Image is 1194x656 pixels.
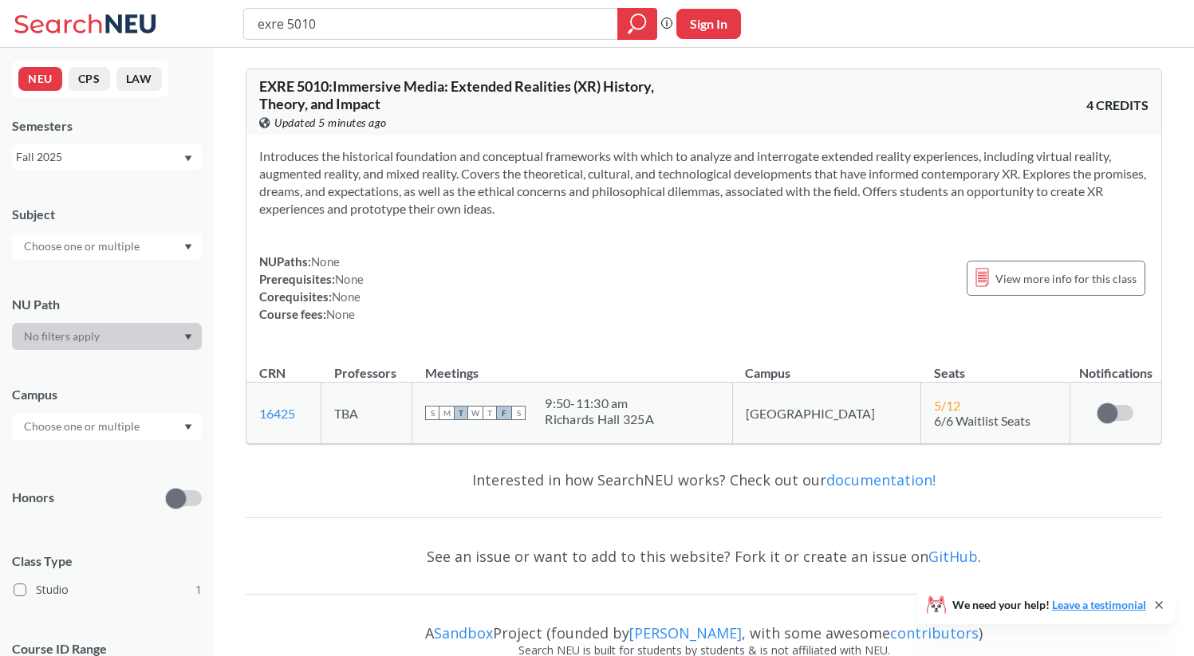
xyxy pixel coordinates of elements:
th: Campus [732,348,920,383]
td: TBA [321,383,412,444]
span: 1 [195,581,202,599]
span: F [497,406,511,420]
div: NUPaths: Prerequisites: Corequisites: Course fees: [259,253,364,323]
div: Richards Hall 325A [545,411,654,427]
a: Leave a testimonial [1052,598,1146,611]
span: S [511,406,526,420]
button: LAW [116,67,162,91]
a: Sandbox [434,623,493,642]
a: GitHub [928,547,978,566]
span: S [425,406,439,420]
span: None [332,289,361,304]
th: Meetings [412,348,732,383]
span: EXRE 5010 : Immersive Media: Extended Realities (XR) History, Theory, and Impact [259,77,654,112]
div: Fall 2025 [16,148,183,166]
svg: Dropdown arrow [184,155,192,162]
input: Choose one or multiple [16,417,150,436]
span: 6/6 Waitlist Seats [934,413,1030,428]
a: documentation! [826,470,936,489]
span: 5 / 12 [934,398,960,413]
div: Fall 2025Dropdown arrow [12,144,202,170]
div: Campus [12,386,202,403]
span: Updated 5 minutes ago [274,114,387,132]
div: Semesters [12,117,202,135]
section: Introduces the historical foundation and conceptual frameworks with which to analyze and interrog... [259,147,1149,218]
div: See an issue or want to add to this website? Fork it or create an issue on . [246,533,1162,579]
span: W [468,406,483,420]
a: [PERSON_NAME] [629,623,742,642]
svg: Dropdown arrow [184,424,192,430]
svg: Dropdown arrow [184,334,192,340]
th: Notifications [1070,348,1161,383]
a: contributors [890,623,979,642]
th: Professors [321,348,412,383]
div: Dropdown arrow [12,323,202,350]
span: 4 CREDITS [1086,96,1149,114]
p: Honors [12,489,54,507]
div: magnifying glass [617,8,657,40]
span: T [483,406,497,420]
div: Dropdown arrow [12,413,202,440]
label: Studio [14,579,202,600]
span: View more info for this class [995,269,1137,289]
svg: magnifying glass [628,13,647,35]
span: Class Type [12,552,202,570]
a: 16425 [259,406,295,421]
input: Choose one or multiple [16,237,150,256]
div: Dropdown arrow [12,233,202,260]
div: CRN [259,364,286,382]
th: Seats [921,348,1070,383]
div: NU Path [12,296,202,313]
svg: Dropdown arrow [184,244,192,250]
input: Class, professor, course number, "phrase" [256,10,606,37]
span: None [326,307,355,321]
td: [GEOGRAPHIC_DATA] [732,383,920,444]
div: 9:50 - 11:30 am [545,395,654,411]
span: M [439,406,454,420]
div: Interested in how SearchNEU works? Check out our [246,457,1162,503]
span: We need your help! [952,599,1146,611]
span: None [311,254,340,269]
span: None [335,272,364,286]
button: NEU [18,67,62,91]
span: T [454,406,468,420]
button: CPS [69,67,110,91]
div: Subject [12,206,202,223]
div: A Project (founded by , with some awesome ) [246,610,1162,642]
button: Sign In [676,9,741,39]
